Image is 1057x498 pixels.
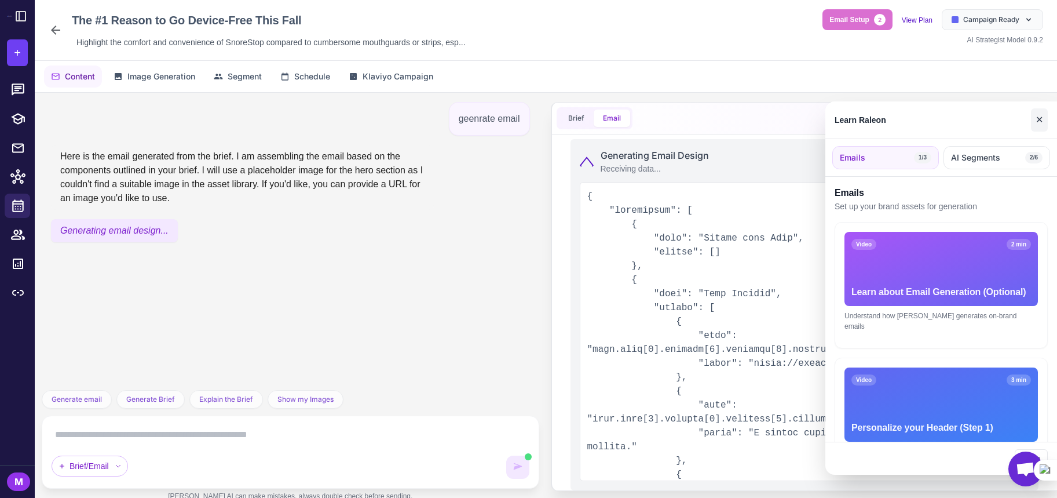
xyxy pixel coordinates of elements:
span: Video [851,239,876,250]
span: 3 min [1007,375,1031,386]
button: Emails1/3 [832,146,939,169]
button: Close [1015,449,1048,468]
div: Personalize your Header (Step 1) [851,421,1031,435]
h3: Emails [835,186,1048,200]
button: Close [1031,108,1048,132]
span: 1/3 [914,152,931,163]
span: 2/6 [1025,152,1043,163]
div: Learn about Email Generation (Optional) [851,285,1031,299]
span: Video [851,375,876,386]
div: Open chat [1008,452,1043,486]
p: Set up your brand assets for generation [835,200,1048,213]
span: AI Segments [951,151,1000,164]
button: AI Segments2/6 [943,146,1050,169]
span: Emails [840,151,865,164]
span: 2 min [1007,239,1031,250]
div: Understand how [PERSON_NAME] generates on-brand emails [844,311,1038,332]
div: Learn Raleon [835,114,886,126]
